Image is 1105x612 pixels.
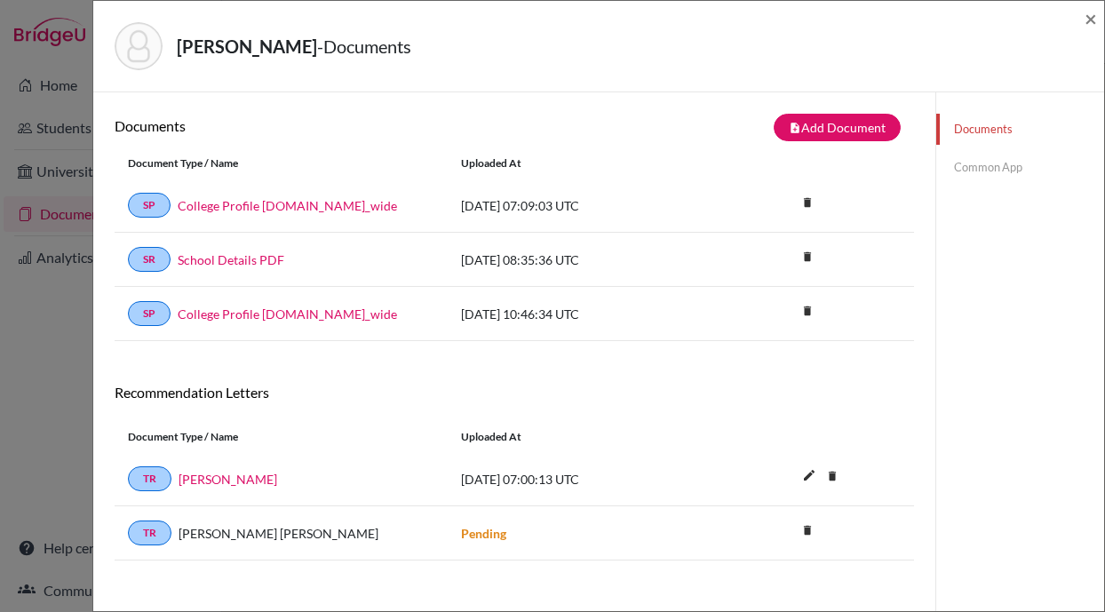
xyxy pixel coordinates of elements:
a: College Profile [DOMAIN_NAME]_wide [178,196,397,215]
span: × [1085,5,1097,31]
span: [DATE] 07:00:13 UTC [461,472,579,487]
div: Document Type / Name [115,429,448,445]
a: delete [794,192,821,216]
button: Close [1085,8,1097,29]
h6: Recommendation Letters [115,384,914,401]
a: [PERSON_NAME] [179,470,277,489]
span: [PERSON_NAME] [PERSON_NAME] [179,524,378,543]
span: - Documents [317,36,411,57]
a: delete [794,246,821,270]
h6: Documents [115,117,514,134]
a: College Profile [DOMAIN_NAME]_wide [178,305,397,323]
strong: Pending [461,526,506,541]
div: [DATE] 10:46:34 UTC [448,305,714,323]
i: delete [794,517,821,544]
div: [DATE] 07:09:03 UTC [448,196,714,215]
strong: [PERSON_NAME] [177,36,317,57]
i: delete [794,189,821,216]
button: note_addAdd Document [774,114,901,141]
a: delete [819,465,846,489]
i: note_add [789,122,801,134]
i: delete [794,298,821,324]
i: delete [794,243,821,270]
a: SP [128,193,171,218]
a: Common App [936,152,1104,183]
a: SR [128,247,171,272]
a: SP [128,301,171,326]
a: delete [794,300,821,324]
div: Document Type / Name [115,155,448,171]
i: delete [819,463,846,489]
a: delete [794,520,821,544]
a: TR [128,466,171,491]
a: School Details PDF [178,250,284,269]
i: edit [795,461,823,489]
div: Uploaded at [448,155,714,171]
div: [DATE] 08:35:36 UTC [448,250,714,269]
a: TR [128,521,171,545]
div: Uploaded at [448,429,714,445]
a: Documents [936,114,1104,145]
button: edit [794,464,824,490]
